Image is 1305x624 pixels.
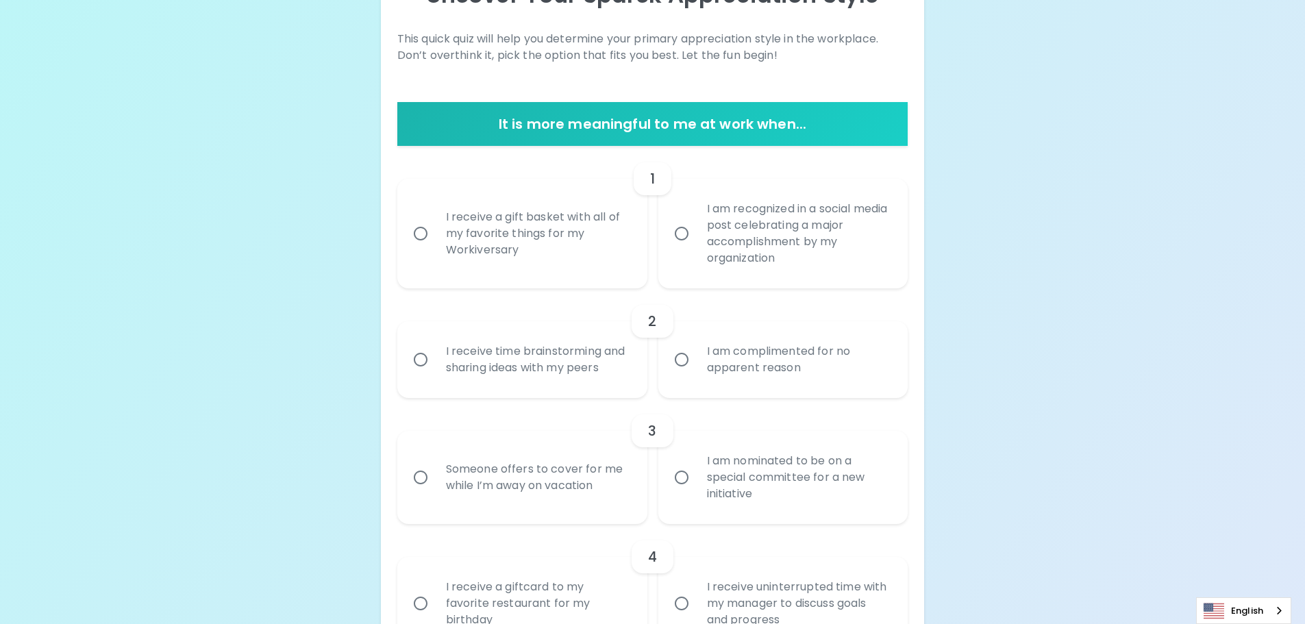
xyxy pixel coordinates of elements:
[1196,597,1291,624] aside: Language selected: English
[403,113,903,135] h6: It is more meaningful to me at work when...
[397,288,908,398] div: choice-group-check
[648,420,656,442] h6: 3
[397,31,908,64] p: This quick quiz will help you determine your primary appreciation style in the workplace. Don’t o...
[1197,598,1291,623] a: English
[648,310,656,332] h6: 2
[696,184,901,283] div: I am recognized in a social media post celebrating a major accomplishment by my organization
[648,546,657,568] h6: 4
[696,327,901,392] div: I am complimented for no apparent reason
[1196,597,1291,624] div: Language
[435,192,640,275] div: I receive a gift basket with all of my favorite things for my Workiversary
[435,445,640,510] div: Someone offers to cover for me while I’m away on vacation
[397,146,908,288] div: choice-group-check
[650,168,655,190] h6: 1
[696,436,901,519] div: I am nominated to be on a special committee for a new initiative
[435,327,640,392] div: I receive time brainstorming and sharing ideas with my peers
[397,398,908,524] div: choice-group-check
